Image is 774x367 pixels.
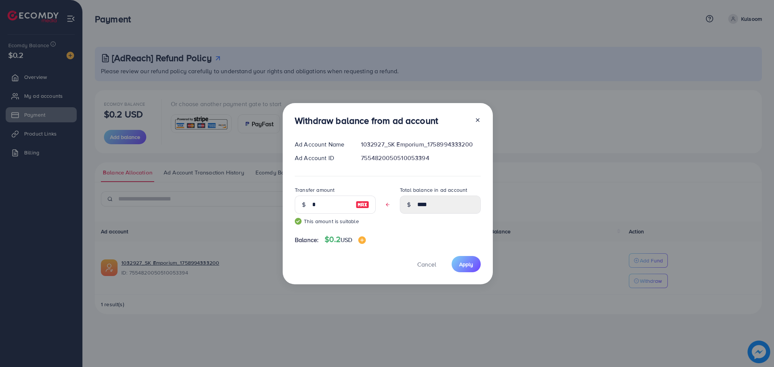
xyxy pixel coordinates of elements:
span: Cancel [417,260,436,268]
h3: Withdraw balance from ad account [295,115,438,126]
div: Ad Account Name [289,140,355,149]
small: This amount is suitable [295,217,376,225]
img: guide [295,218,302,225]
img: image [358,236,366,244]
span: Apply [459,261,473,268]
button: Apply [452,256,481,272]
button: Cancel [408,256,446,272]
label: Transfer amount [295,186,334,194]
span: Balance: [295,236,319,244]
h4: $0.2 [325,235,366,244]
div: 1032927_SK Emporium_1758994333200 [355,140,487,149]
img: image [356,200,369,209]
div: 7554820050510053394 [355,154,487,162]
label: Total balance in ad account [400,186,467,194]
div: Ad Account ID [289,154,355,162]
span: USD [341,236,352,244]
